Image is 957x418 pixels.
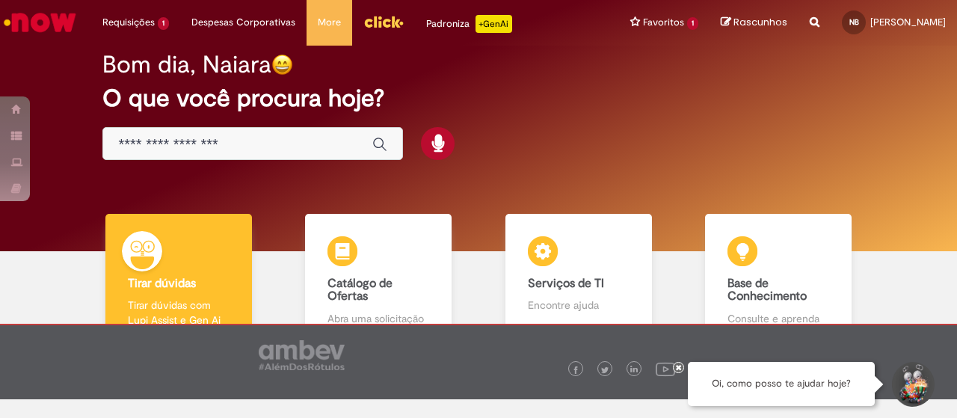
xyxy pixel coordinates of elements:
span: Rascunhos [733,15,787,29]
img: ServiceNow [1,7,79,37]
span: More [318,15,341,30]
div: Padroniza [426,15,512,33]
a: Serviços de TI Encontre ajuda [478,214,679,343]
span: Favoritos [643,15,684,30]
p: Encontre ajuda [528,298,630,313]
button: Iniciar Conversa de Suporte [890,362,935,407]
div: Oi, como posso te ajudar hoje? [688,362,875,406]
span: Requisições [102,15,155,30]
span: NB [849,17,859,27]
h2: O que você procura hoje? [102,85,854,111]
b: Serviços de TI [528,276,604,291]
img: click_logo_yellow_360x200.png [363,10,404,33]
b: Tirar dúvidas [128,276,196,291]
img: logo_footer_ambev_rotulo_gray.png [259,340,345,370]
a: Base de Conhecimento Consulte e aprenda [679,214,879,343]
span: 1 [158,17,169,30]
a: Catálogo de Ofertas Abra uma solicitação [279,214,479,343]
p: +GenAi [476,15,512,33]
a: Rascunhos [721,16,787,30]
img: logo_footer_twitter.png [601,366,609,374]
span: Despesas Corporativas [191,15,295,30]
h2: Bom dia, Naiara [102,52,271,78]
p: Abra uma solicitação [327,311,429,326]
p: Consulte e aprenda [727,311,829,326]
img: happy-face.png [271,54,293,76]
img: logo_footer_linkedin.png [630,366,638,375]
b: Base de Conhecimento [727,276,807,304]
a: Tirar dúvidas Tirar dúvidas com Lupi Assist e Gen Ai [79,214,279,343]
span: [PERSON_NAME] [870,16,946,28]
span: 1 [687,17,698,30]
p: Tirar dúvidas com Lupi Assist e Gen Ai [128,298,230,328]
img: logo_footer_youtube.png [656,359,675,378]
b: Catálogo de Ofertas [327,276,393,304]
img: logo_footer_facebook.png [572,366,579,374]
